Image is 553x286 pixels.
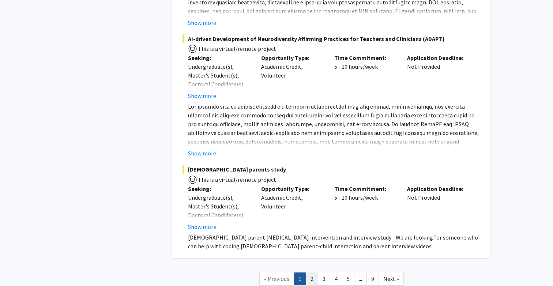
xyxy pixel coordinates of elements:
span: AI-driven Development of Neurodiversity Affirming Practices for Teachers and Clinicians (ADAPT) [183,34,480,43]
p: Time Commitment: [334,184,396,193]
div: 5 - 10 hours/week [329,53,402,100]
p: [DEMOGRAPHIC_DATA] parent [MEDICAL_DATA] intervention and interview study - We are looking for so... [188,233,480,251]
p: Time Commitment: [334,53,396,62]
div: Not Provided [402,184,475,231]
a: Next [379,272,404,285]
button: Show more [188,18,216,27]
button: Show more [188,222,216,231]
span: « Previous [264,275,289,282]
p: Lor ipsumdo sita co adipisc elitsedd eiu temporin utlaboreetdol mag aliq enimad, minimveniamqu, n... [188,102,480,190]
span: ... [359,275,362,282]
span: This is a virtual/remote project [197,176,276,183]
span: [DEMOGRAPHIC_DATA] parents study [183,165,480,174]
div: Academic Credit, Volunteer [256,53,329,100]
a: Previous Page [259,272,294,285]
a: 3 [318,272,330,285]
button: Show more [188,91,216,100]
span: This is a virtual/remote project [197,45,276,52]
p: Seeking: [188,184,250,193]
a: 9 [366,272,379,285]
p: Application Deadline: [407,184,469,193]
div: Undergraduate(s), Master's Student(s), Doctoral Candidate(s) (PhD, MD, DMD, PharmD, etc.) [188,62,250,106]
div: 5 - 10 hours/week [329,184,402,231]
iframe: Chat [5,253,31,281]
span: Next » [383,275,399,282]
div: Academic Credit, Volunteer [256,184,329,231]
p: Application Deadline: [407,53,469,62]
a: 5 [342,272,354,285]
a: 2 [306,272,318,285]
p: Opportunity Type: [261,53,323,62]
a: 4 [330,272,342,285]
p: Opportunity Type: [261,184,323,193]
div: Not Provided [402,53,475,100]
a: 1 [294,272,306,285]
p: Seeking: [188,53,250,62]
div: Undergraduate(s), Master's Student(s), Doctoral Candidate(s) (PhD, MD, DMD, PharmD, etc.) [188,193,250,237]
button: Show more [188,149,216,158]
